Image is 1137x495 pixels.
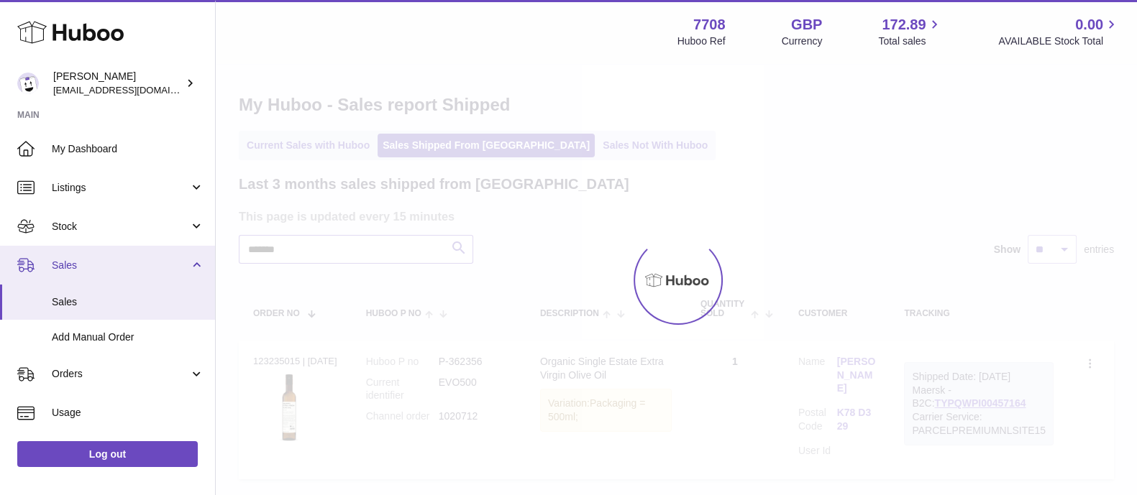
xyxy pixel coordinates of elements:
span: Orders [52,367,189,381]
span: Stock [52,220,189,233]
strong: 7708 [693,15,726,34]
span: Listings [52,181,189,195]
a: 0.00 AVAILABLE Stock Total [998,15,1120,48]
strong: GBP [791,15,822,34]
span: My Dashboard [52,142,204,156]
a: 172.89 Total sales [878,15,942,48]
span: Sales [52,259,189,272]
div: [PERSON_NAME] [53,70,183,97]
div: Currency [782,34,823,48]
span: 0.00 [1075,15,1103,34]
span: 172.89 [882,15,926,34]
div: Huboo Ref [677,34,726,48]
img: internalAdmin-7708@internal.huboo.com [17,73,39,94]
span: [EMAIL_ADDRESS][DOMAIN_NAME] [53,84,211,96]
span: Total sales [878,34,942,48]
span: Usage [52,406,204,420]
span: Add Manual Order [52,330,204,344]
a: Log out [17,441,198,467]
span: AVAILABLE Stock Total [998,34,1120,48]
span: Sales [52,295,204,309]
